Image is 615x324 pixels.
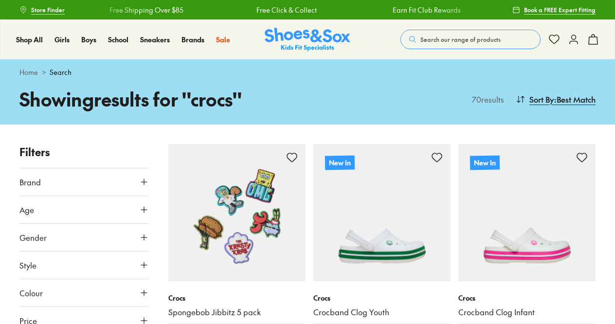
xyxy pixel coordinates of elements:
[420,35,501,44] span: Search our range of products
[16,35,43,44] span: Shop All
[313,307,451,318] a: Crocband Clog Youth
[265,28,350,52] img: SNS_Logo_Responsive.svg
[400,30,541,49] button: Search our range of products
[181,35,204,45] a: Brands
[19,1,65,18] a: Store Finder
[265,28,350,52] a: Shoes & Sox
[458,307,596,318] a: Crocband Clog Infant
[392,5,460,15] a: Earn Fit Club Rewards
[19,232,47,243] span: Gender
[216,35,230,44] span: Sale
[31,5,65,14] span: Store Finder
[108,35,128,45] a: School
[512,1,596,18] a: Book a FREE Expert Fitting
[325,155,355,170] p: New In
[19,176,41,188] span: Brand
[468,93,504,105] p: 70 results
[216,35,230,45] a: Sale
[50,67,72,77] span: Search
[19,204,34,216] span: Age
[19,259,36,271] span: Style
[529,93,554,105] span: Sort By
[19,279,149,306] button: Colour
[470,155,500,170] p: New In
[19,196,149,223] button: Age
[140,35,170,45] a: Sneakers
[81,35,96,44] span: Boys
[168,307,306,318] a: Spongebob Jibbitz 5 pack
[81,35,96,45] a: Boys
[313,293,451,303] p: Crocs
[524,5,596,14] span: Book a FREE Expert Fitting
[54,35,70,45] a: Girls
[19,168,149,196] button: Brand
[554,93,596,105] span: : Best Match
[19,144,149,160] p: Filters
[54,35,70,44] span: Girls
[313,144,451,281] a: New In
[458,144,596,281] a: New In
[108,35,128,44] span: School
[168,293,306,303] p: Crocs
[16,35,43,45] a: Shop All
[140,35,170,44] span: Sneakers
[19,67,596,77] div: >
[19,287,43,299] span: Colour
[109,5,182,15] a: Free Shipping Over $85
[19,252,149,279] button: Style
[181,35,204,44] span: Brands
[19,85,307,113] h1: Showing results for " crocs "
[255,5,316,15] a: Free Click & Collect
[19,224,149,251] button: Gender
[19,67,38,77] a: Home
[458,293,596,303] p: Crocs
[516,89,596,110] button: Sort By:Best Match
